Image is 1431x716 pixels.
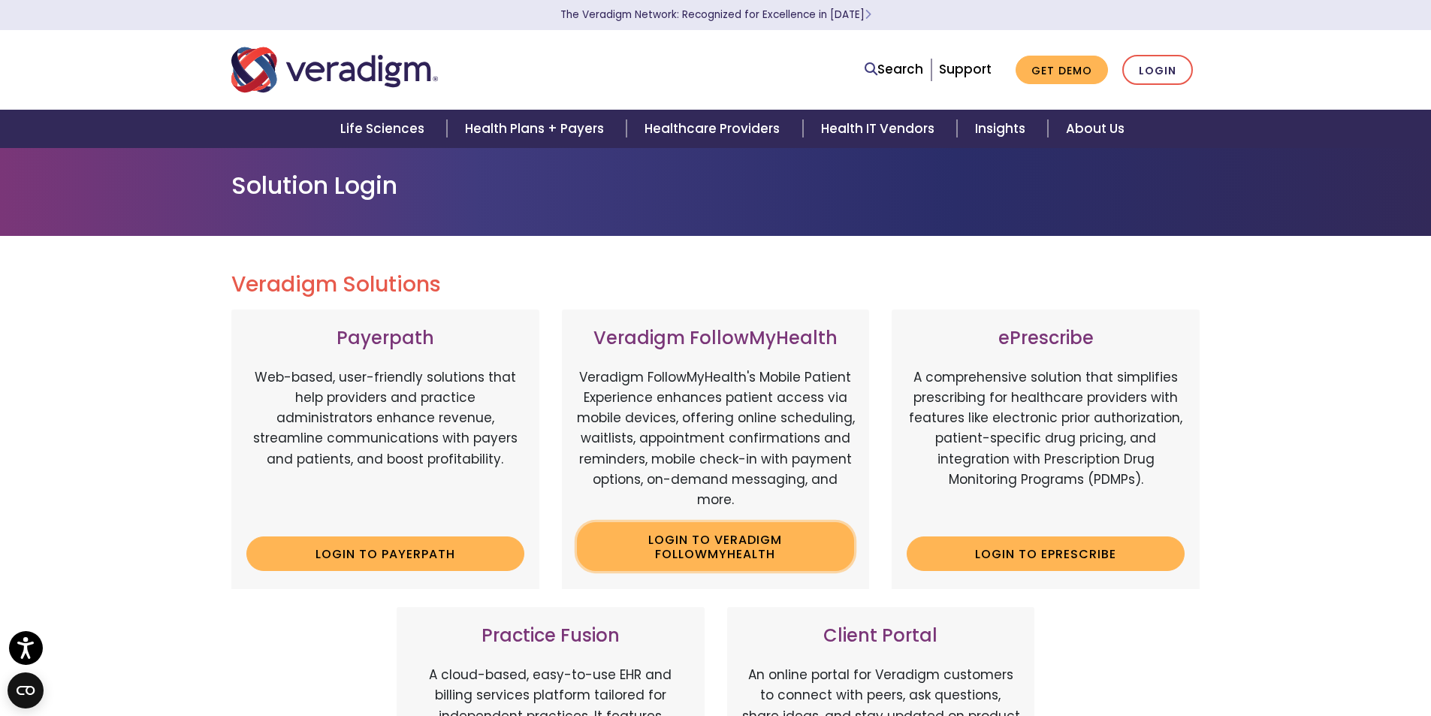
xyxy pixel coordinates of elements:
[626,110,802,148] a: Healthcare Providers
[246,328,524,349] h3: Payerpath
[8,672,44,708] button: Open CMP widget
[1048,110,1143,148] a: About Us
[1016,56,1108,85] a: Get Demo
[412,625,690,647] h3: Practice Fusion
[1122,55,1193,86] a: Login
[322,110,447,148] a: Life Sciences
[907,536,1185,571] a: Login to ePrescribe
[907,328,1185,349] h3: ePrescribe
[231,45,438,95] img: Veradigm logo
[742,625,1020,647] h3: Client Portal
[577,328,855,349] h3: Veradigm FollowMyHealth
[246,367,524,525] p: Web-based, user-friendly solutions that help providers and practice administrators enhance revenu...
[803,110,957,148] a: Health IT Vendors
[1143,608,1413,698] iframe: Drift Chat Widget
[231,171,1200,200] h1: Solution Login
[865,8,871,22] span: Learn More
[865,59,923,80] a: Search
[231,272,1200,298] h2: Veradigm Solutions
[447,110,626,148] a: Health Plans + Payers
[246,536,524,571] a: Login to Payerpath
[957,110,1048,148] a: Insights
[907,367,1185,525] p: A comprehensive solution that simplifies prescribing for healthcare providers with features like ...
[560,8,871,22] a: The Veradigm Network: Recognized for Excellence in [DATE]Learn More
[577,522,855,571] a: Login to Veradigm FollowMyHealth
[577,367,855,510] p: Veradigm FollowMyHealth's Mobile Patient Experience enhances patient access via mobile devices, o...
[939,60,992,78] a: Support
